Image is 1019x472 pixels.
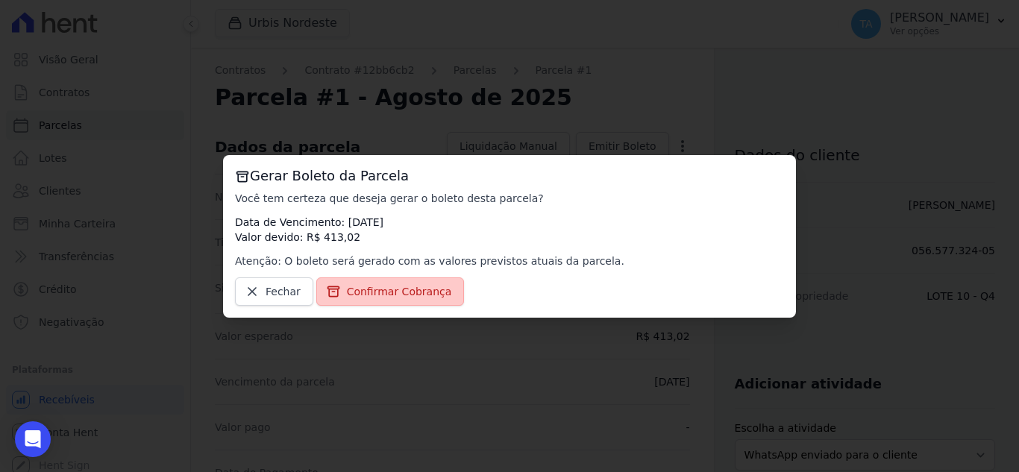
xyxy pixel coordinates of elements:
span: Confirmar Cobrança [347,284,452,299]
a: Fechar [235,277,313,306]
a: Confirmar Cobrança [316,277,465,306]
div: Open Intercom Messenger [15,421,51,457]
span: Fechar [266,284,301,299]
p: Você tem certeza que deseja gerar o boleto desta parcela? [235,191,784,206]
p: Data de Vencimento: [DATE] Valor devido: R$ 413,02 [235,215,784,245]
h3: Gerar Boleto da Parcela [235,167,784,185]
p: Atenção: O boleto será gerado com as valores previstos atuais da parcela. [235,254,784,268]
